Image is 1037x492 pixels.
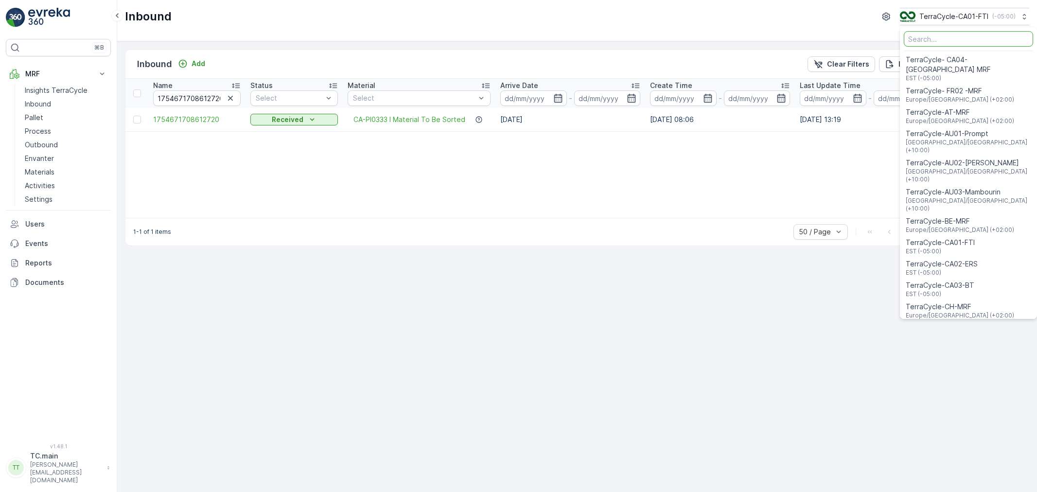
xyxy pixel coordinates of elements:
[25,181,55,191] p: Activities
[800,81,861,90] p: Last Update Time
[645,108,795,131] td: [DATE] 08:06
[25,239,107,248] p: Events
[125,9,172,24] p: Inbound
[650,81,692,90] p: Create Time
[574,90,641,106] input: dd/mm/yyyy
[28,8,70,27] img: logo_light-DOdMpM7g.png
[250,114,338,125] button: Received
[272,115,303,124] p: Received
[133,228,171,236] p: 1-1 of 1 items
[25,140,58,150] p: Outbound
[992,13,1016,20] p: ( -05:00 )
[192,59,205,69] p: Add
[153,81,173,90] p: Name
[650,90,717,106] input: dd/mm/yyyy
[906,197,1031,212] span: [GEOGRAPHIC_DATA]/[GEOGRAPHIC_DATA] (+10:00)
[6,273,111,292] a: Documents
[21,111,111,124] a: Pallet
[8,460,24,475] div: TT
[906,259,978,269] span: TerraCycle-CA02-ERS
[906,107,1014,117] span: TerraCycle-AT-MRF
[6,8,25,27] img: logo
[6,64,111,84] button: MRF
[906,238,975,247] span: TerraCycle-CA01-FTI
[874,90,940,106] input: dd/mm/yyyy
[906,216,1014,226] span: TerraCycle-BE-MRF
[21,124,111,138] a: Process
[25,86,88,95] p: Insights TerraCycle
[250,81,273,90] p: Status
[906,302,1014,312] span: TerraCycle-CH-MRF
[900,27,1037,319] ul: Menu
[906,129,1031,139] span: TerraCycle-AU01-Prompt
[906,281,974,290] span: TerraCycle-CA03-BT
[904,31,1033,47] input: Search...
[898,59,921,69] p: Export
[21,138,111,152] a: Outbound
[21,97,111,111] a: Inbound
[906,117,1014,125] span: Europe/[GEOGRAPHIC_DATA] (+02:00)
[906,139,1031,154] span: [GEOGRAPHIC_DATA]/[GEOGRAPHIC_DATA] (+10:00)
[795,108,945,131] td: [DATE] 13:19
[6,451,111,484] button: TTTC.main[PERSON_NAME][EMAIL_ADDRESS][DOMAIN_NAME]
[21,152,111,165] a: Envanter
[827,59,869,69] p: Clear Filters
[353,115,465,124] a: CA-PI0333 I Material To Be Sorted
[906,290,974,298] span: EST (-05:00)
[21,84,111,97] a: Insights TerraCycle
[906,312,1014,319] span: Europe/[GEOGRAPHIC_DATA] (+02:00)
[800,90,866,106] input: dd/mm/yyyy
[153,90,241,106] input: Search
[724,90,791,106] input: dd/mm/yyyy
[500,81,538,90] p: Arrive Date
[6,234,111,253] a: Events
[569,92,572,104] p: -
[719,92,722,104] p: -
[900,11,915,22] img: TC_BVHiTW6.png
[906,158,1031,168] span: TerraCycle-AU02-[PERSON_NAME]
[495,108,645,131] td: [DATE]
[174,58,209,70] button: Add
[25,258,107,268] p: Reports
[906,55,1031,74] span: TerraCycle- CA04-[GEOGRAPHIC_DATA] MRF
[25,99,51,109] p: Inbound
[353,93,475,103] p: Select
[153,115,241,124] a: 1754671708612720
[348,81,375,90] p: Material
[500,90,567,106] input: dd/mm/yyyy
[906,226,1014,234] span: Europe/[GEOGRAPHIC_DATA] (+02:00)
[868,92,872,104] p: -
[25,69,91,79] p: MRF
[919,12,988,21] p: TerraCycle-CA01-FTI
[30,451,102,461] p: TC.main
[906,269,978,277] span: EST (-05:00)
[6,253,111,273] a: Reports
[25,154,54,163] p: Envanter
[6,214,111,234] a: Users
[808,56,875,72] button: Clear Filters
[906,247,975,255] span: EST (-05:00)
[25,278,107,287] p: Documents
[137,57,172,71] p: Inbound
[906,96,1014,104] span: Europe/[GEOGRAPHIC_DATA] (+02:00)
[133,116,141,123] div: Toggle Row Selected
[906,86,1014,96] span: TerraCycle- FR02 -MRF
[256,93,323,103] p: Select
[21,193,111,206] a: Settings
[879,56,927,72] button: Export
[6,443,111,449] span: v 1.48.1
[906,168,1031,183] span: [GEOGRAPHIC_DATA]/[GEOGRAPHIC_DATA] (+10:00)
[25,194,53,204] p: Settings
[25,126,51,136] p: Process
[94,44,104,52] p: ⌘B
[906,74,1031,82] span: EST (-05:00)
[30,461,102,484] p: [PERSON_NAME][EMAIL_ADDRESS][DOMAIN_NAME]
[21,165,111,179] a: Materials
[906,187,1031,197] span: TerraCycle-AU03-Mambourin
[25,113,43,123] p: Pallet
[21,179,111,193] a: Activities
[25,219,107,229] p: Users
[900,8,1029,25] button: TerraCycle-CA01-FTI(-05:00)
